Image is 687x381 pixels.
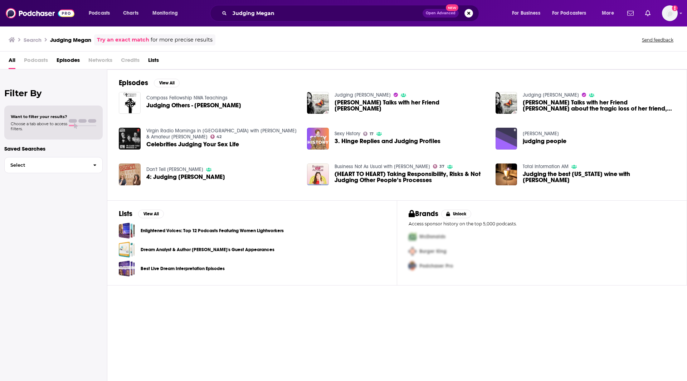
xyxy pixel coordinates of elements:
[216,135,221,138] span: 42
[146,141,239,147] span: Celebrities Judging Your Sex Life
[119,241,135,258] a: Dream Analyst & Author Megan Mary's Guest Appearances
[4,157,103,173] button: Select
[217,5,486,21] div: Search podcasts, credits, & more...
[123,8,138,18] span: Charts
[496,163,517,185] img: Judging the best Missouri wine with Cat Neville
[423,9,459,18] button: Open AdvancedNew
[97,36,149,44] a: Try an exact match
[119,163,141,185] img: 4: Judging Amy
[307,92,329,114] img: Meghan Talks with her Friend Megan
[119,128,141,150] img: Celebrities Judging Your Sex Life
[640,37,676,43] button: Send feedback
[146,128,297,140] a: Virgin Radio Mornings in Halifax with Turk, Megan & Amateur Alex
[146,166,203,172] a: Don't Tell Tim
[141,227,284,235] a: Enlightened Voices: Top 12 Podcasts Featuring Women Lightworkers
[119,92,141,114] img: Judging Others - Megan Sutherland
[662,5,678,21] img: User Profile
[210,135,222,139] a: 42
[335,171,487,183] a: (HEART TO HEART) Taking Responsibility, Risks & Not Judging Other People’s Processes
[57,54,80,69] a: Episodes
[11,121,67,131] span: Choose a tab above to access filters.
[552,8,586,18] span: For Podcasters
[523,171,675,183] a: Judging the best Missouri wine with Cat Neville
[119,260,135,277] a: Best Live Dream Interpretation Episodes
[662,5,678,21] button: Show profile menu
[523,171,675,183] span: Judging the best [US_STATE] wine with [PERSON_NAME]
[230,8,423,19] input: Search podcasts, credits, & more...
[363,132,374,136] a: 17
[335,138,440,144] span: 3. Hinge Replies and Judging Profiles
[335,99,487,112] a: Meghan Talks with her Friend Megan
[307,128,329,150] img: 3. Hinge Replies and Judging Profiles
[4,145,103,152] p: Saved Searches
[496,128,517,150] a: judging people
[335,131,360,137] a: Sexy History
[602,8,614,18] span: More
[439,165,444,168] span: 37
[523,163,569,170] a: Total Information AM
[146,174,225,180] span: 4: Judging [PERSON_NAME]
[9,54,15,69] a: All
[147,8,187,19] button: open menu
[409,221,675,226] p: Access sponsor history on the top 5,000 podcasts.
[547,8,597,19] button: open menu
[523,99,675,112] a: Meghan Talks with her Friend Megan about the tragic loss of her friend, killed in a domestic abus...
[409,209,438,218] h2: Brands
[119,78,180,87] a: EpisodesView All
[151,36,213,44] span: for more precise results
[6,6,74,20] img: Podchaser - Follow, Share and Rate Podcasts
[119,209,132,218] h2: Lists
[119,78,148,87] h2: Episodes
[50,36,91,43] h3: Judging Megan
[496,92,517,114] img: Meghan Talks with her Friend Megan about the tragic loss of her friend, killed in a domestic abus...
[335,163,430,170] a: Business Not As Usual with Megan Yelaney
[512,8,540,18] span: For Business
[523,131,559,137] a: MEGAN MCGUIRE
[141,265,225,273] a: Best Live Dream Interpretation Episodes
[523,92,579,98] a: Judging Meghan
[523,99,675,112] span: [PERSON_NAME] Talks with her Friend [PERSON_NAME] about the tragic loss of her friend, killed in ...
[426,11,455,15] span: Open Advanced
[11,114,67,119] span: Want to filter your results?
[84,8,119,19] button: open menu
[141,246,274,254] a: Dream Analyst & Author [PERSON_NAME]'s Guest Appearances
[335,99,487,112] span: [PERSON_NAME] Talks with her Friend [PERSON_NAME]
[5,163,87,167] span: Select
[152,8,178,18] span: Monitoring
[624,7,637,19] a: Show notifications dropdown
[24,54,48,69] span: Podcasts
[4,88,103,98] h2: Filter By
[335,92,391,98] a: Judging Meghan
[662,5,678,21] span: Logged in as AtriaBooks
[146,102,241,108] span: Judging Others - [PERSON_NAME]
[146,102,241,108] a: Judging Others - Megan Sutherland
[119,223,135,239] a: Enlightened Voices: Top 12 Podcasts Featuring Women Lightworkers
[597,8,623,19] button: open menu
[146,95,228,101] a: Compass Fellowship NWA Teachings
[154,79,180,87] button: View All
[146,174,225,180] a: 4: Judging Amy
[433,164,444,168] a: 37
[441,210,472,218] button: Unlock
[307,163,329,185] a: (HEART TO HEART) Taking Responsibility, Risks & Not Judging Other People’s Processes
[672,5,678,11] svg: Add a profile image
[138,210,164,218] button: View All
[148,54,159,69] a: Lists
[523,138,566,144] a: judging people
[88,54,112,69] span: Networks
